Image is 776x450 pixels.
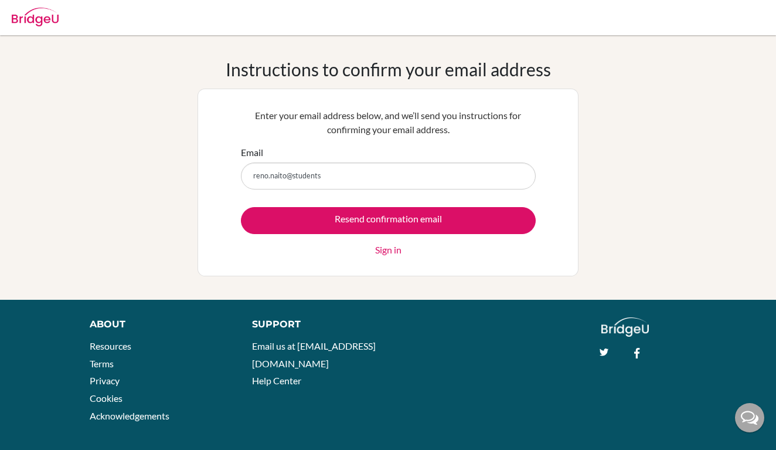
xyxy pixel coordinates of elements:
h1: Instructions to confirm your email address [226,59,551,80]
div: Support [252,317,376,331]
a: Email us at [EMAIL_ADDRESS][DOMAIN_NAME] [252,340,376,369]
span: Help [27,8,51,19]
a: Sign in [375,243,401,257]
a: Acknowledgements [90,410,169,421]
a: Help Center [252,375,301,386]
label: Email [241,146,263,160]
img: logo_white@2x-f4f0deed5e89b7ecb1c2cc34c3e3d731f90f0f143d5ea2071677605dd97b5244.png [601,317,649,337]
a: Privacy [90,375,120,386]
p: Enter your email address below, and we’ll send you instructions for confirming your email address. [241,109,536,137]
a: Terms [90,358,114,369]
div: About [90,317,226,331]
input: Resend confirmation email [241,207,536,234]
a: Cookies [90,393,122,404]
img: Bridge-U [12,8,59,26]
a: Resources [90,340,131,351]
